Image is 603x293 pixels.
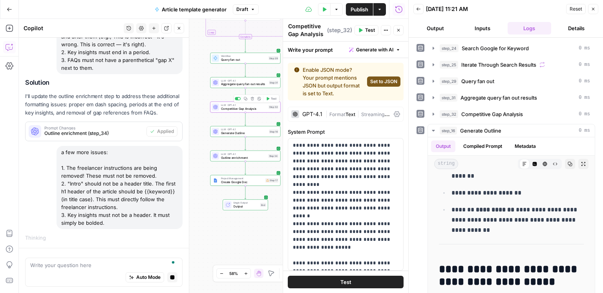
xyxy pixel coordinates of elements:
div: Step 29 [269,56,278,60]
span: Auto Mode [136,274,161,281]
button: Publish [346,3,373,16]
span: | [355,110,361,118]
div: Thinking [25,234,183,242]
button: Draft [233,4,259,15]
span: Text [345,111,355,117]
span: step_16 [440,127,457,135]
span: Outline enrichment (step_34) [44,130,143,137]
span: Iterate Through Search Results [461,61,536,69]
button: Output [413,22,457,35]
span: Create Google Doc [221,180,264,184]
div: WorkflowQuery fan outStep 29 [210,53,281,64]
button: Output [431,140,455,152]
div: Complete [210,34,281,39]
span: Output [233,204,258,209]
g: Edge from step_25-iteration-end to step_29 [245,39,246,53]
div: LLM · GPT-4.1Aggregate query fan out resultsStep 31 [210,77,281,88]
p: I'll update the outline enrichment step to address these additional formatting issues: proper em ... [25,92,183,117]
button: Applied [146,126,177,136]
div: Enable JSON mode? Your prompt mentions JSON but output format is set to Text. [294,66,364,97]
button: Metadata [510,140,541,152]
button: 0 ms [428,124,595,137]
span: Generate Outline [460,127,501,135]
span: step_29 [440,77,458,85]
span: 0 ms [579,45,590,52]
span: Aggregate query fan out results [460,94,537,102]
div: Step 34 [268,154,278,158]
span: Test [365,27,375,34]
div: Extract Headers and Key Points [210,10,281,21]
button: 0 ms [428,108,595,120]
button: Generate with AI [346,45,404,55]
span: Publish [351,5,368,13]
span: LLM · GPT-4.1 [221,127,267,131]
span: Prompt Changes [44,126,143,130]
span: | [325,110,329,118]
button: Auto Mode [126,272,164,282]
div: Step 32 [269,105,278,109]
g: Edge from step_17 to end [245,186,246,199]
div: LLM · GPT-4.1Outline enrichmentStep 34 [210,151,281,162]
button: Reset [566,4,586,14]
span: Reset [570,5,582,13]
span: Test [340,278,351,286]
div: LLM · GPT-4.1Competitive Gap AnalysisStep 32Test [210,102,281,113]
span: 58% [229,270,238,277]
button: 0 ms [428,75,595,87]
g: Edge from step_34 to step_17 [245,161,246,175]
div: LLM · GPT-4.1Generate OutlineStep 16 [210,126,281,137]
div: ... [46,234,51,242]
span: LLM · GPT-4.1 [221,152,267,156]
textarea: To enrich screen reader interactions, please activate Accessibility in Grammarly extension settings [30,261,177,269]
span: Workflow [221,54,267,58]
span: step_25 [440,61,458,69]
button: 0 ms [428,58,595,71]
div: Single OutputOutputEnd [210,199,281,210]
div: Step 31 [269,80,278,84]
button: Set to JSON [367,76,400,87]
button: Inputs [460,22,504,35]
div: Step 16 [269,129,278,133]
span: Generate with AI [356,46,393,53]
span: ( step_32 ) [327,26,352,34]
label: System Prompt [288,128,404,136]
span: Format [329,111,345,117]
span: 0 ms [579,111,590,118]
g: Edge from step_29 to step_31 [245,64,246,77]
span: Competitive Gap Analysis [221,106,267,111]
div: a few more issues: 1. The freelancer instructions are being removed! These must not be removed. 2... [57,146,183,229]
div: GPT-4.1 [302,111,322,117]
h2: Solution [25,79,183,86]
span: Article template generator [162,5,227,13]
span: 0 ms [579,127,590,134]
span: Competitive Gap Analysis [461,110,523,118]
textarea: Competitive Gap Analysis [288,22,325,38]
button: Compiled Prompt [459,140,507,152]
button: Logs [508,22,552,35]
g: Edge from step_16 to step_34 [245,137,246,150]
span: Streaming [361,110,390,118]
g: Edge from step_31 to step_32 [245,88,246,101]
span: LLM · GPT-4.1 [221,79,267,82]
button: Test [288,276,404,288]
div: Step 17 [265,178,278,183]
span: step_32 [440,110,458,118]
div: End [260,203,266,207]
img: Instagram%20post%20-%201%201.png [213,178,218,183]
button: 0 ms [428,91,595,104]
span: 0 ms [579,78,590,85]
span: 0 ms [579,61,590,68]
span: step_31 [440,94,457,102]
div: Copilot [24,24,121,32]
span: LLM · GPT-4.1 [221,103,267,107]
span: Draft [236,6,248,13]
span: Generate Outline [221,131,267,136]
span: Aggregate query fan out results [221,82,267,87]
div: Project ManagementCreate Google DocStep 17 [210,175,281,186]
span: 0 ms [579,94,590,101]
span: Set to JSON [370,78,397,85]
button: Test [354,25,378,35]
span: Extract Headers and Key Points [221,15,267,19]
button: Article template generator [150,3,231,16]
span: Query fan out [461,77,494,85]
